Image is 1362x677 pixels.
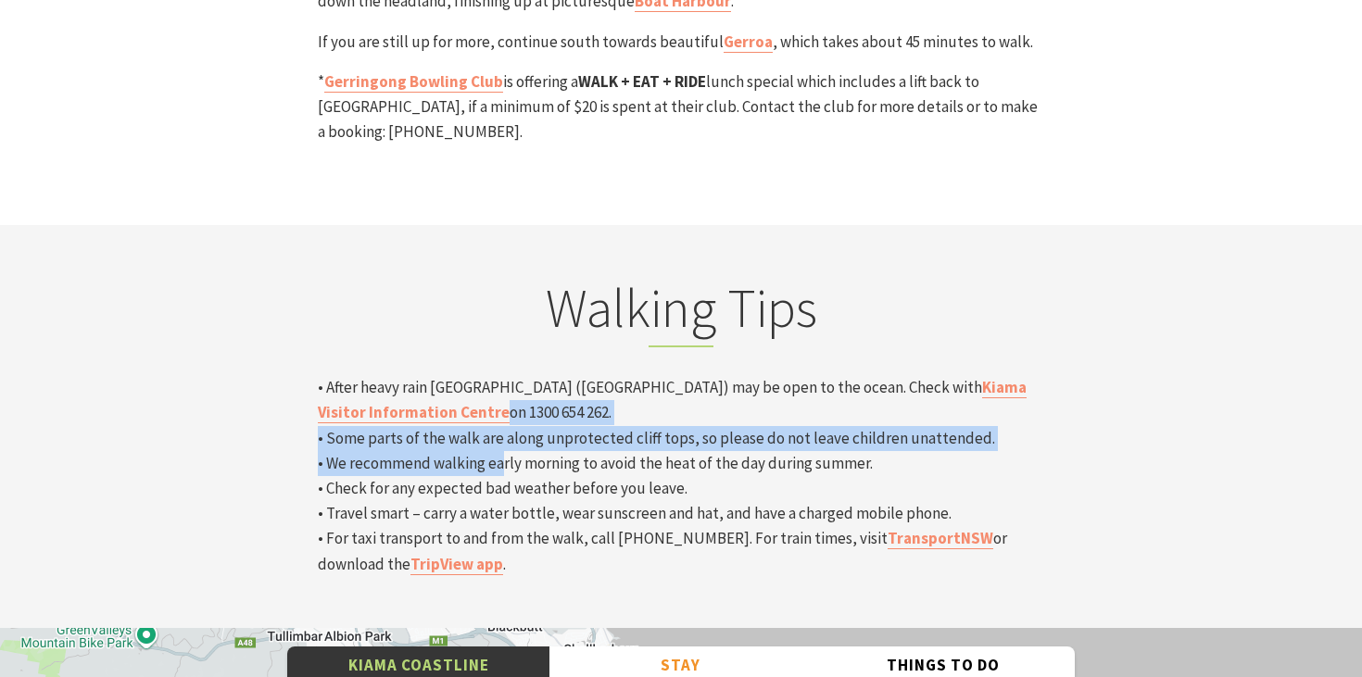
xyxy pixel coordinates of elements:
[578,71,706,92] strong: WALK + EAT + RIDE
[724,31,773,53] a: Gerroa
[318,69,1044,145] p: * is offering a lunch special which includes a lift back to [GEOGRAPHIC_DATA], if a minimum of $2...
[324,71,503,93] a: Gerringong Bowling Club
[318,276,1044,348] h2: Walking Tips
[318,30,1044,55] p: If you are still up for more, continue south towards beautiful , which takes about 45 minutes to ...
[318,375,1044,577] p: • After heavy rain [GEOGRAPHIC_DATA] ([GEOGRAPHIC_DATA]) may be open to the ocean. Check with on ...
[888,528,993,549] a: TransportNSW
[410,554,503,575] a: TripView app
